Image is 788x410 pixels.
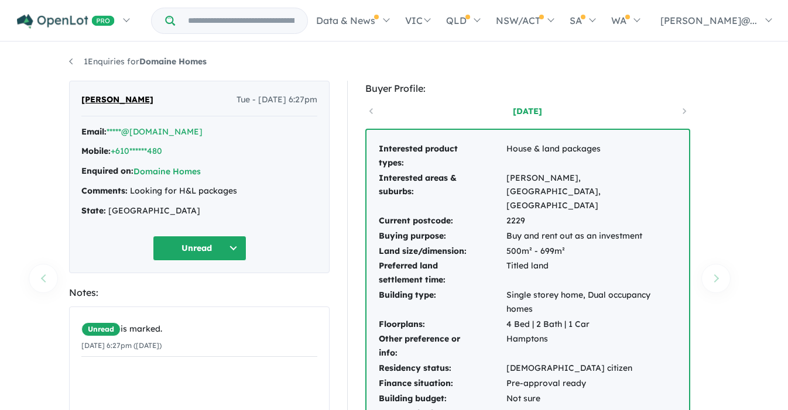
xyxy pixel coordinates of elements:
[81,146,111,156] strong: Mobile:
[378,391,506,406] td: Building budget:
[506,391,677,406] td: Not sure
[378,142,506,171] td: Interested product types:
[378,259,506,288] td: Preferred land settlement time:
[81,166,133,176] strong: Enquired on:
[81,205,106,216] strong: State:
[506,229,677,244] td: Buy and rent out as an investment
[506,317,677,332] td: 4 Bed | 2 Bath | 1 Car
[139,56,207,67] strong: Domaine Homes
[69,56,207,67] a: 1Enquiries forDomaine Homes
[506,332,677,361] td: Hamptons
[69,55,719,69] nav: breadcrumb
[506,376,677,391] td: Pre-approval ready
[81,185,128,196] strong: Comments:
[506,361,677,376] td: [DEMOGRAPHIC_DATA] citizen
[69,285,330,301] div: Notes:
[378,229,506,244] td: Buying purpose:
[133,166,201,178] button: Domaine Homes
[378,288,506,317] td: Building type:
[365,81,690,97] div: Buyer Profile:
[81,93,153,107] span: [PERSON_NAME]
[506,142,677,171] td: House & land packages
[506,171,677,213] td: [PERSON_NAME], [GEOGRAPHIC_DATA], [GEOGRAPHIC_DATA]
[506,288,677,317] td: Single storey home, Dual occupancy homes
[81,322,121,336] span: Unread
[378,361,506,376] td: Residency status:
[378,332,506,361] td: Other preference or info:
[506,259,677,288] td: Titled land
[478,105,577,117] a: [DATE]
[81,341,162,350] small: [DATE] 6:27pm ([DATE])
[378,244,506,259] td: Land size/dimension:
[81,322,317,336] div: is marked.
[506,213,677,229] td: 2229
[177,8,305,33] input: Try estate name, suburb, builder or developer
[17,14,115,29] img: Openlot PRO Logo White
[153,236,246,261] button: Unread
[378,171,506,213] td: Interested areas & suburbs:
[378,317,506,332] td: Floorplans:
[133,166,201,177] a: Domaine Homes
[660,15,757,26] span: [PERSON_NAME]@...
[506,244,677,259] td: 500m² - 699m²
[378,376,506,391] td: Finance situation:
[81,126,107,137] strong: Email:
[378,213,506,229] td: Current postcode:
[237,93,317,107] span: Tue - [DATE] 6:27pm
[81,184,317,198] div: Looking for H&L packages
[81,204,317,218] div: [GEOGRAPHIC_DATA]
